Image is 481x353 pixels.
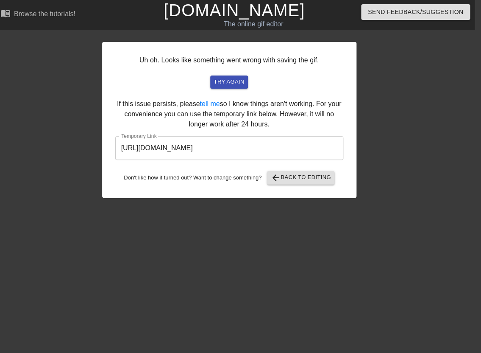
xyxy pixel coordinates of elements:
[200,100,220,107] a: tell me
[270,173,281,183] span: arrow_back
[361,4,470,20] button: Send Feedback/Suggestion
[115,136,343,160] input: bare
[210,76,247,89] button: try again
[267,171,334,185] button: Back to Editing
[0,8,11,18] span: menu_book
[368,7,463,17] span: Send Feedback/Suggestion
[14,10,75,17] div: Browse the tutorials!
[158,19,348,29] div: The online gif editor
[270,173,331,183] span: Back to Editing
[164,1,305,20] a: [DOMAIN_NAME]
[102,42,356,198] div: Uh oh. Looks like something went wrong with saving the gif. If this issue persists, please so I k...
[214,77,244,87] span: try again
[0,8,75,21] a: Browse the tutorials!
[115,171,343,185] div: Don't like how it turned out? Want to change something?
